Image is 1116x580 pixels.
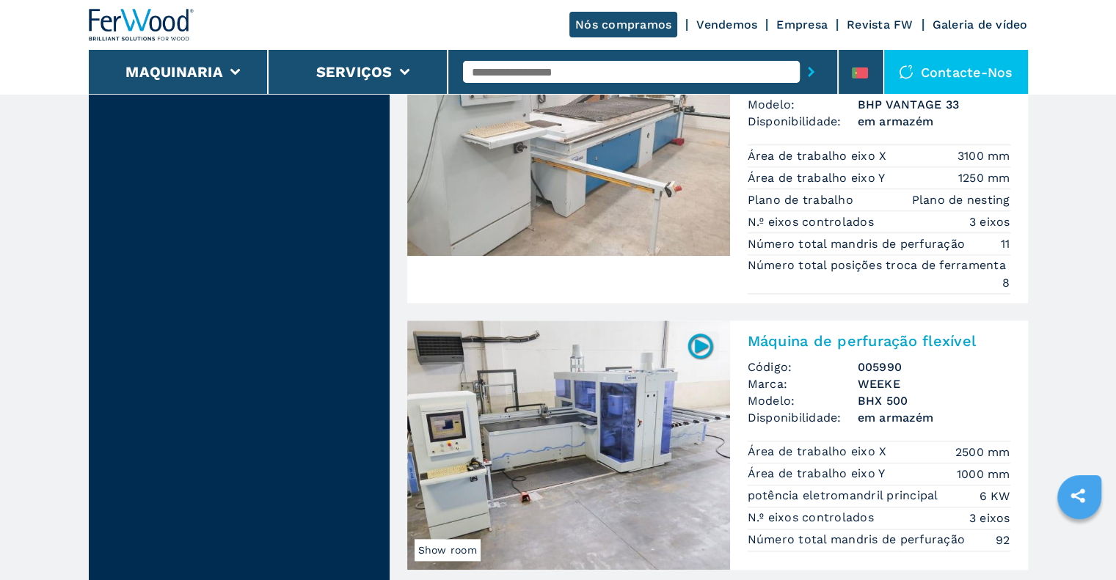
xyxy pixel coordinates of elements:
a: Empresa [776,18,828,32]
p: N.º eixos controlados [748,214,878,230]
p: Área de trabalho eixo X [748,444,891,460]
a: Vendemos [696,18,757,32]
img: 005990 [686,331,715,360]
a: sharethis [1060,477,1096,514]
p: potência eletromandril principal [748,488,942,504]
div: Contacte-nos [884,50,1028,94]
p: Número total posições troca de ferramenta [748,257,1010,274]
a: Galeria de vídeo [933,18,1028,32]
span: em armazém [858,409,1010,426]
h3: BHP VANTAGE 33 [858,96,1010,113]
iframe: Chat [1054,514,1105,569]
img: Ferwood [89,9,194,41]
p: Área de trabalho eixo X [748,148,891,164]
span: Código: [748,359,858,375]
em: 11 [1001,235,1010,252]
span: em armazém [858,113,1010,130]
em: 1000 mm [957,466,1010,482]
button: submit-button [800,55,823,89]
em: 3 eixos [969,510,1010,526]
span: Marca: [748,375,858,392]
a: Máquina de perfuração flexível WEEKE BHX 500Show room005990Máquina de perfuração flexívelCódigo:0... [407,320,1028,570]
a: Nós compramos [569,12,677,37]
p: Área de trabalho eixo Y [748,170,889,186]
button: Maquinaria [125,63,223,81]
p: Número total mandris de perfuração [748,236,969,252]
p: Número total mandris de perfuração [748,532,969,548]
button: Serviços [316,63,393,81]
h3: WEEKE [858,375,1010,392]
p: N.º eixos controlados [748,510,878,526]
em: 92 [996,532,1010,548]
h3: BHX 500 [858,392,1010,409]
em: 3100 mm [958,147,1010,164]
p: Área de trabalho eixo Y [748,466,889,482]
span: Disponibilidade: [748,113,858,130]
a: Centro De Usinagem Com Plano De Nesting WEEKE BHP VANTAGE 33006279Centro De Usinagem Com Plano De... [407,7,1028,302]
h2: Máquina de perfuração flexível [748,332,1010,350]
img: Máquina de perfuração flexível WEEKE BHX 500 [407,320,730,570]
span: Show room [415,539,481,561]
em: 8 [1002,274,1010,291]
img: Contacte-nos [899,65,913,79]
em: Plano de nesting [912,191,1010,208]
span: Disponibilidade: [748,409,858,426]
a: Revista FW [847,18,913,32]
em: 1250 mm [958,169,1010,186]
em: 6 KW [980,488,1010,504]
span: Modelo: [748,96,858,113]
img: Centro De Usinagem Com Plano De Nesting WEEKE BHP VANTAGE 33 [407,7,730,256]
p: Plano de trabalho [748,192,858,208]
span: Modelo: [748,392,858,409]
h3: 005990 [858,359,1010,375]
em: 2500 mm [955,444,1010,460]
em: 3 eixos [969,213,1010,230]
